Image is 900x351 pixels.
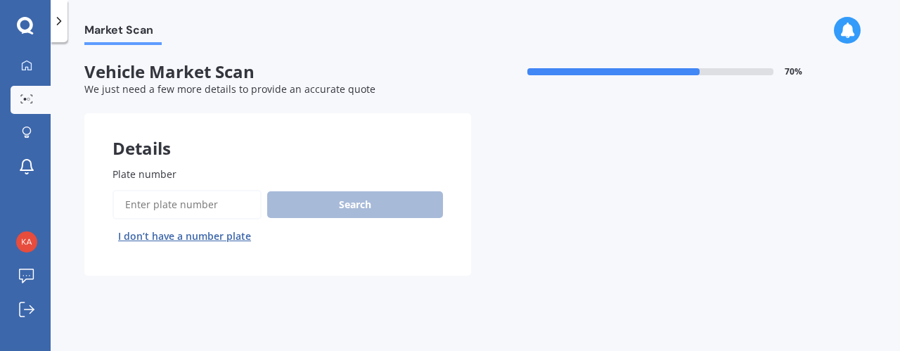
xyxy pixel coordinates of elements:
[785,67,802,77] span: 70 %
[84,62,471,82] span: Vehicle Market Scan
[112,167,176,181] span: Plate number
[16,231,37,253] img: ceaf5cbf0d15ae266b3a654822296216
[84,23,162,42] span: Market Scan
[84,113,471,155] div: Details
[84,82,375,96] span: We just need a few more details to provide an accurate quote
[112,190,262,219] input: Enter plate number
[112,225,257,248] button: I don’t have a number plate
